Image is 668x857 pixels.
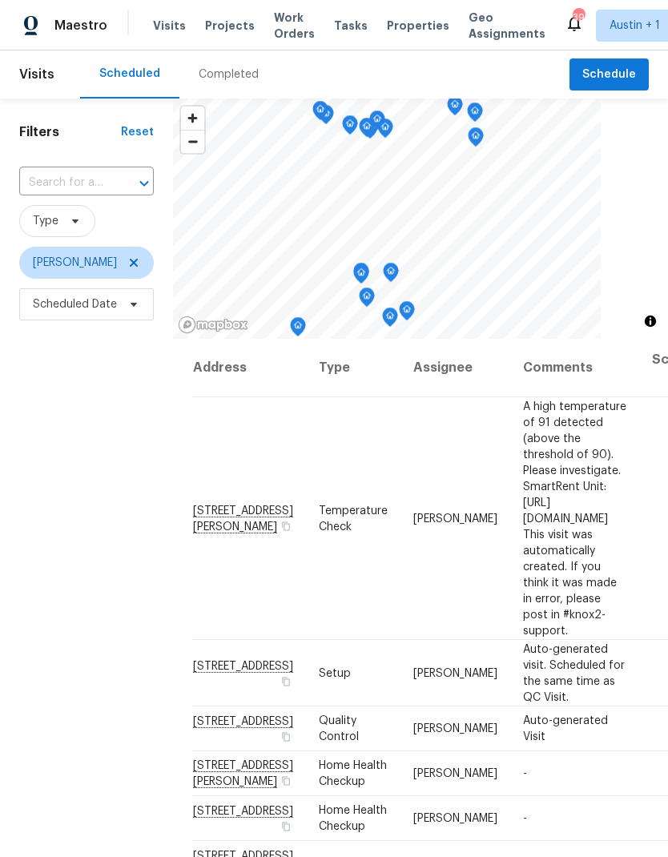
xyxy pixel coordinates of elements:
span: Setup [319,667,351,678]
button: Schedule [569,58,649,91]
button: Zoom out [181,130,204,153]
span: Temperature Check [319,505,388,532]
span: Toggle attribution [646,312,655,330]
span: [PERSON_NAME] [33,255,117,271]
span: Tasks [334,20,368,31]
span: [PERSON_NAME] [413,723,497,734]
div: Map marker [383,263,399,288]
div: 39 [573,10,584,26]
button: Copy Address [279,730,293,744]
span: Type [33,213,58,229]
div: Map marker [359,118,375,143]
span: [PERSON_NAME] [413,768,497,779]
span: Quality Control [319,715,359,742]
span: [PERSON_NAME] [413,813,497,824]
span: - [523,813,527,824]
div: Map marker [382,308,398,332]
th: Assignee [400,339,510,397]
a: Mapbox homepage [178,316,248,334]
span: Home Health Checkup [319,760,387,787]
span: Geo Assignments [469,10,545,42]
div: Map marker [342,115,358,140]
div: Completed [199,66,259,82]
div: Map marker [467,103,483,127]
th: Comments [510,339,639,397]
span: Auto-generated Visit [523,715,608,742]
div: Reset [121,124,154,140]
canvas: Map [173,99,601,339]
div: Map marker [290,317,306,342]
div: Map marker [359,288,375,312]
th: Type [306,339,400,397]
span: [PERSON_NAME] [413,667,497,678]
button: Copy Address [279,774,293,788]
button: Open [133,172,155,195]
button: Toggle attribution [641,312,660,331]
th: Address [192,339,306,397]
div: Map marker [447,96,463,121]
span: Visits [153,18,186,34]
button: Copy Address [279,518,293,533]
span: - [523,768,527,779]
span: Austin + 1 [610,18,660,34]
span: Properties [387,18,449,34]
button: Copy Address [279,674,293,688]
div: Map marker [353,263,369,288]
span: Work Orders [274,10,315,42]
div: Map marker [353,264,369,289]
span: Maestro [54,18,107,34]
span: Schedule [582,65,636,85]
div: Map marker [468,127,484,152]
div: Map marker [399,301,415,326]
span: Projects [205,18,255,34]
div: Map marker [377,119,393,143]
div: Map marker [369,111,385,135]
span: A high temperature of 91 detected (above the threshold of 90). Please investigate. SmartRent Unit... [523,400,626,636]
input: Search for an address... [19,171,109,195]
span: [PERSON_NAME] [413,513,497,524]
span: Visits [19,57,54,92]
button: Copy Address [279,819,293,834]
span: Auto-generated visit. Scheduled for the same time as QC Visit. [523,643,625,702]
span: Home Health Checkup [319,805,387,832]
button: Zoom in [181,107,204,130]
span: Zoom out [181,131,204,153]
h1: Filters [19,124,121,140]
div: Scheduled [99,66,160,82]
div: Map marker [312,101,328,126]
span: Scheduled Date [33,296,117,312]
